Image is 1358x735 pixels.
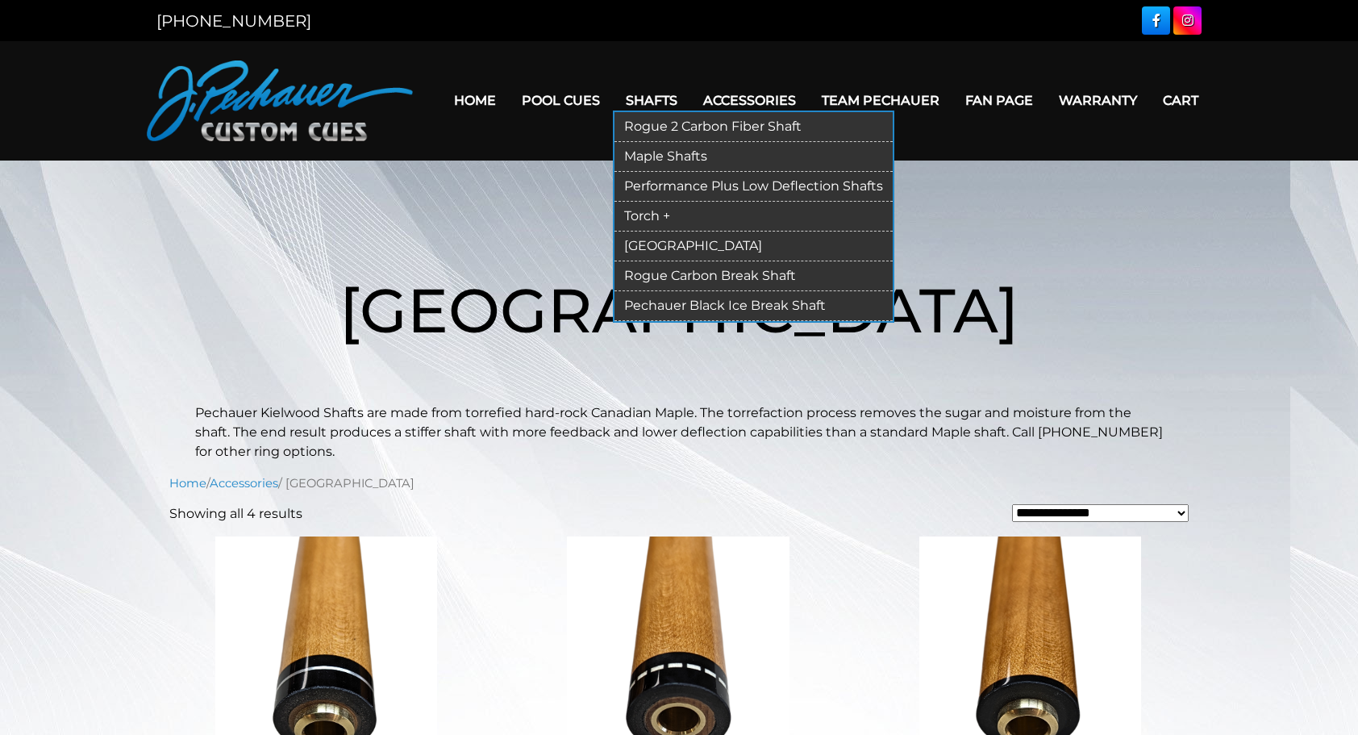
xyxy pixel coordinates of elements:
[809,80,952,121] a: Team Pechauer
[1012,504,1189,522] select: Shop order
[169,476,206,491] a: Home
[614,202,893,232] a: Torch +
[614,291,893,321] a: Pechauer Black Ice Break Shaft
[210,476,278,491] a: Accessories
[169,504,302,524] p: Showing all 4 results
[156,11,311,31] a: [PHONE_NUMBER]
[614,112,893,142] a: Rogue 2 Carbon Fiber Shaft
[614,172,893,202] a: Performance Plus Low Deflection Shafts
[952,80,1046,121] a: Fan Page
[1150,80,1211,121] a: Cart
[614,142,893,172] a: Maple Shafts
[195,403,1163,461] p: Pechauer Kielwood Shafts are made from torrefied hard-rock Canadian Maple. The torrefaction proce...
[614,232,893,261] a: [GEOGRAPHIC_DATA]
[169,474,1189,492] nav: Breadcrumb
[441,80,509,121] a: Home
[339,273,1018,348] span: [GEOGRAPHIC_DATA]
[690,80,809,121] a: Accessories
[509,80,613,121] a: Pool Cues
[614,261,893,291] a: Rogue Carbon Break Shaft
[613,80,690,121] a: Shafts
[1046,80,1150,121] a: Warranty
[147,61,413,141] img: Pechauer Custom Cues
